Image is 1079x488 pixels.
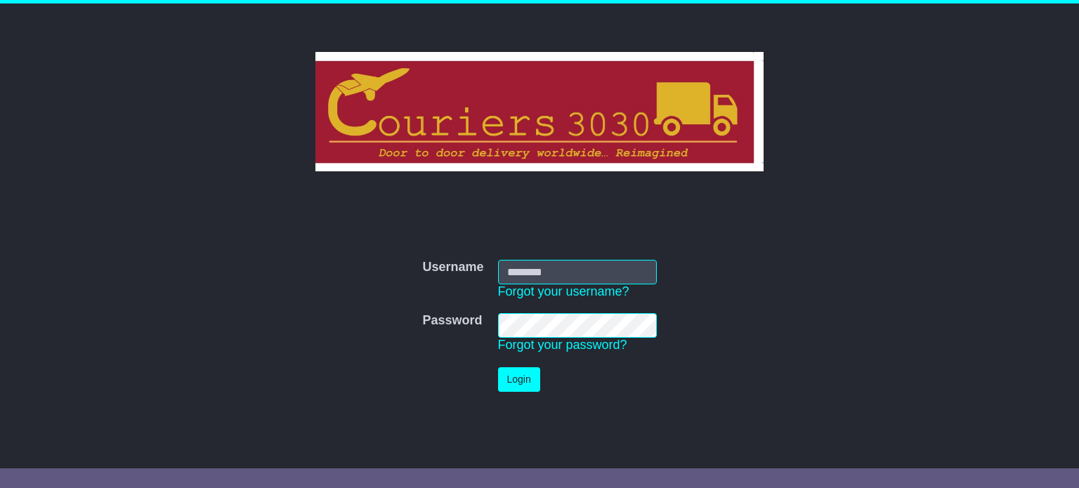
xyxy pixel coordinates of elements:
[498,338,627,352] a: Forgot your password?
[498,284,629,298] a: Forgot your username?
[498,367,540,392] button: Login
[422,260,483,275] label: Username
[422,313,482,329] label: Password
[315,52,764,171] img: Couriers 3030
